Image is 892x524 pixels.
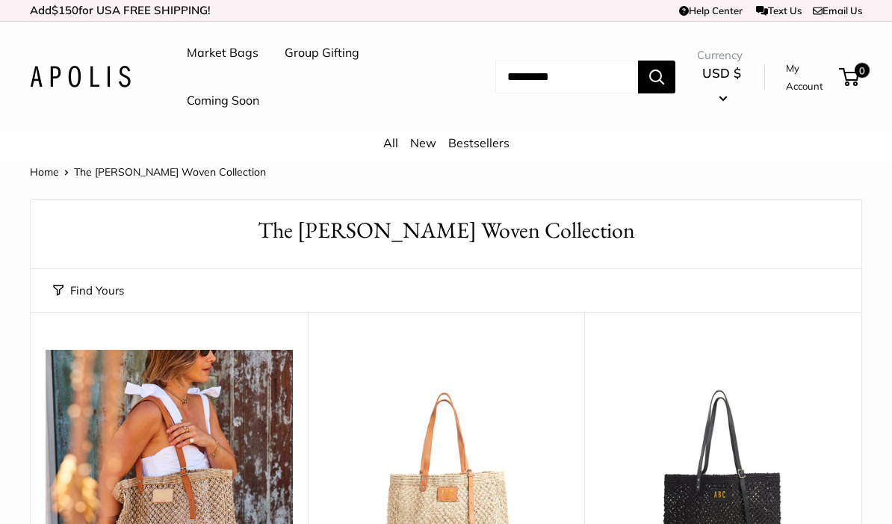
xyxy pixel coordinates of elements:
[813,4,862,16] a: Email Us
[840,68,859,86] a: 0
[30,66,131,87] img: Apolis
[30,162,266,182] nav: Breadcrumb
[638,61,675,93] button: Search
[52,3,78,17] span: $150
[697,61,746,109] button: USD $
[679,4,743,16] a: Help Center
[74,165,266,179] span: The [PERSON_NAME] Woven Collection
[30,165,59,179] a: Home
[53,215,839,247] h1: The [PERSON_NAME] Woven Collection
[855,63,870,78] span: 0
[702,65,741,81] span: USD $
[383,135,398,150] a: All
[187,90,259,112] a: Coming Soon
[285,42,359,64] a: Group Gifting
[786,59,834,96] a: My Account
[756,4,802,16] a: Text Us
[697,45,746,66] span: Currency
[448,135,510,150] a: Bestsellers
[53,280,124,301] button: Find Yours
[187,42,258,64] a: Market Bags
[495,61,638,93] input: Search...
[410,135,436,150] a: New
